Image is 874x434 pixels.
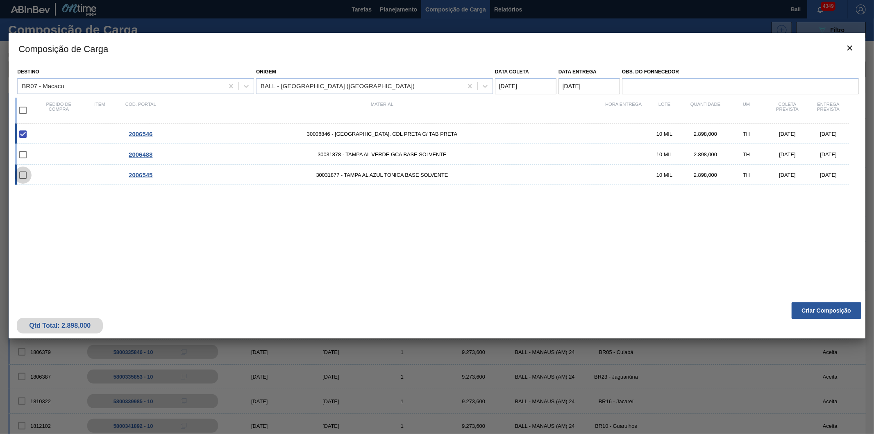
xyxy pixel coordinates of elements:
[161,151,603,158] span: 30031878 - TAMPA AL VERDE GCA BASE SOLVENTE
[495,69,529,75] label: Data coleta
[603,102,644,119] div: Hora Entrega
[808,172,849,178] div: [DATE]
[644,172,685,178] div: 10 MIL
[129,171,152,178] span: 2006545
[558,78,620,94] input: dd/mm/yyyy
[9,33,865,64] h3: Composição de Carga
[808,151,849,158] div: [DATE]
[726,102,767,119] div: UM
[161,102,603,119] div: Material
[644,151,685,158] div: 10 MIL
[129,130,152,137] span: 2006546
[644,131,685,137] div: 10 MIL
[256,69,276,75] label: Origem
[792,302,861,319] button: Criar Composição
[685,151,726,158] div: 2.898,000
[767,172,808,178] div: [DATE]
[79,102,120,119] div: Item
[726,131,767,137] div: TH
[685,172,726,178] div: 2.898,000
[120,151,161,158] div: Ir para o Pedido
[129,151,152,158] span: 2006488
[161,172,603,178] span: 30031877 - TAMPA AL AZUL TONICA BASE SOLVENTE
[726,151,767,158] div: TH
[23,322,97,329] div: Qtd Total: 2.898,000
[726,172,767,178] div: TH
[685,131,726,137] div: 2.898,000
[685,102,726,119] div: Quantidade
[161,131,603,137] span: 30006846 - TAMPA AL. CDL PRETA C/ TAB PRETA
[120,171,161,178] div: Ir para o Pedido
[622,66,859,78] label: Obs. do Fornecedor
[120,130,161,137] div: Ir para o Pedido
[644,102,685,119] div: Lote
[495,78,556,94] input: dd/mm/yyyy
[808,131,849,137] div: [DATE]
[767,131,808,137] div: [DATE]
[558,69,597,75] label: Data entrega
[261,82,415,89] div: BALL - [GEOGRAPHIC_DATA] ([GEOGRAPHIC_DATA])
[38,102,79,119] div: Pedido de compra
[808,102,849,119] div: Entrega Prevista
[22,82,64,89] div: BR07 - Macacu
[17,69,39,75] label: Destino
[767,102,808,119] div: Coleta Prevista
[767,151,808,158] div: [DATE]
[120,102,161,119] div: Cód. Portal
